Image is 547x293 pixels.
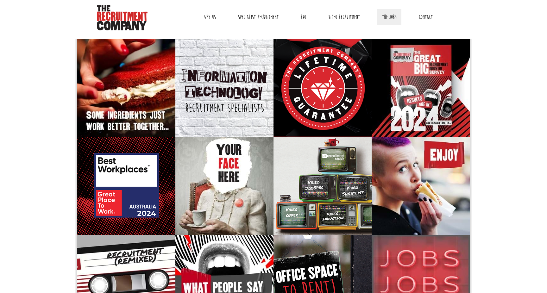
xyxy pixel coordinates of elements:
a: Specialist Recruitment [233,9,283,25]
img: The Recruitment Company [97,5,148,30]
a: Why Us [199,9,221,25]
a: The Jobs [377,9,401,25]
a: RPO [296,9,311,25]
a: Video Recruitment [324,9,365,25]
a: Contact [414,9,437,25]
